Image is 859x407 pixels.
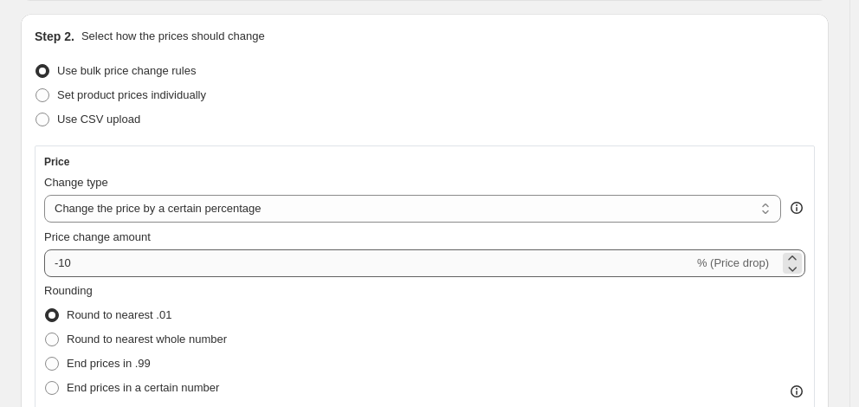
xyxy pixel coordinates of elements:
span: Round to nearest whole number [67,333,227,346]
h3: Price [44,155,69,169]
span: Change type [44,176,108,189]
span: % (Price drop) [697,256,769,269]
span: Use bulk price change rules [57,64,196,77]
span: Rounding [44,284,93,297]
span: Use CSV upload [57,113,140,126]
span: End prices in .99 [67,357,151,370]
span: Price change amount [44,230,151,243]
h2: Step 2. [35,28,74,45]
div: help [788,199,805,216]
span: Round to nearest .01 [67,308,171,321]
input: -15 [44,249,694,277]
p: Select how the prices should change [81,28,265,45]
span: End prices in a certain number [67,381,219,394]
span: Set product prices individually [57,88,206,101]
